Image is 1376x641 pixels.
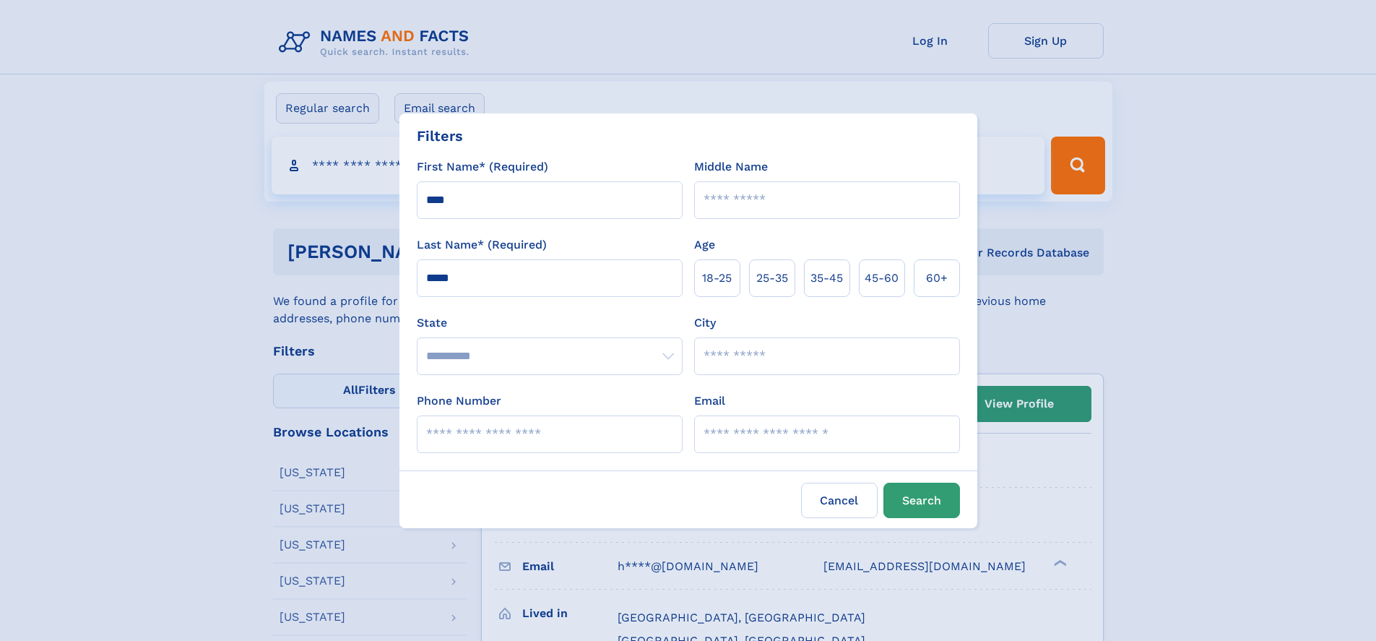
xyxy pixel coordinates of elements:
[694,236,715,254] label: Age
[702,270,732,287] span: 18‑25
[801,483,878,518] label: Cancel
[865,270,899,287] span: 45‑60
[926,270,948,287] span: 60+
[694,158,768,176] label: Middle Name
[810,270,843,287] span: 35‑45
[883,483,960,518] button: Search
[417,158,548,176] label: First Name* (Required)
[417,314,683,332] label: State
[756,270,788,287] span: 25‑35
[417,392,501,410] label: Phone Number
[417,125,463,147] div: Filters
[694,392,725,410] label: Email
[694,314,716,332] label: City
[417,236,547,254] label: Last Name* (Required)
